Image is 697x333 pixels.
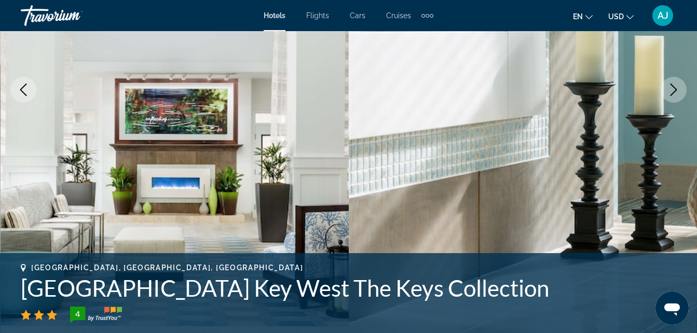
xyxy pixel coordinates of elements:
[655,292,689,325] iframe: Botón para iniciar la ventana de mensajería
[573,12,583,21] span: en
[21,274,676,301] h1: [GEOGRAPHIC_DATA] Key West The Keys Collection
[608,9,634,24] button: Change currency
[661,77,687,103] button: Next image
[608,12,624,21] span: USD
[649,5,676,26] button: User Menu
[70,307,122,323] img: TrustYou guest rating badge
[10,77,36,103] button: Previous image
[350,11,365,20] a: Cars
[306,11,329,20] a: Flights
[31,263,303,272] span: [GEOGRAPHIC_DATA], [GEOGRAPHIC_DATA], [GEOGRAPHIC_DATA]
[573,9,593,24] button: Change language
[21,2,125,29] a: Travorium
[421,7,433,24] button: Extra navigation items
[658,10,668,21] span: AJ
[386,11,411,20] a: Cruises
[67,308,88,320] div: 4
[264,11,285,20] a: Hotels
